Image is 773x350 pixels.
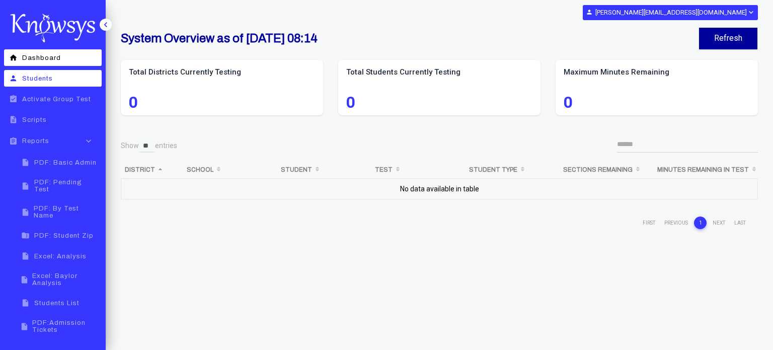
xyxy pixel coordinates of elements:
label: Maximum Minutes Remaining [564,67,750,78]
b: District [125,166,155,173]
i: insert_drive_file [19,208,31,217]
span: PDF: Student Zip [34,232,94,239]
i: insert_drive_file [19,322,30,331]
i: insert_drive_file [19,299,32,307]
b: School [187,166,213,173]
i: description [7,115,20,124]
b: Student Type [469,166,517,173]
b: Minutes Remaining in Test [657,166,749,173]
b: System Overview as of [DATE] 08:14 [121,32,318,45]
span: Students [22,75,53,82]
i: assignment [7,137,20,146]
span: Excel: Baylor Analysis [32,272,99,287]
i: insert_drive_file [19,275,30,284]
i: insert_drive_file [19,182,32,190]
td: No data available in table [121,178,758,204]
a: 1 [694,217,707,229]
label: Show entries [121,139,177,153]
b: Student [281,166,312,173]
th: School: activate to sort column ascending [183,161,277,178]
i: expand_more [747,8,754,17]
i: person [7,74,20,83]
span: 0 [564,96,750,108]
span: Reports [22,137,49,145]
select: Showentries [139,139,155,153]
th: Sections Remaining: activate to sort column ascending [559,161,653,178]
b: Test [375,166,393,173]
span: 0 [129,96,315,108]
i: person [586,9,593,16]
i: insert_drive_file [19,252,32,260]
th: Test: activate to sort column ascending [371,161,465,178]
span: Activate Group Test [22,96,91,103]
span: PDF:Admission Tickets [32,319,99,333]
th: District: activate to sort column descending [121,161,183,178]
i: folder_zip [19,231,32,240]
th: Minutes Remaining in Test: activate to sort column ascending [653,161,758,178]
i: home [7,53,20,62]
span: Scripts [22,116,47,123]
th: Student: activate to sort column ascending [277,161,371,178]
span: Excel: Analysis [34,253,87,260]
i: insert_drive_file [19,158,32,167]
span: Students List [34,300,80,307]
span: Dashboard [22,54,61,61]
i: assignment_turned_in [7,95,20,103]
i: keyboard_arrow_left [101,20,111,30]
b: Sections Remaining [563,166,633,173]
label: Total Districts Currently Testing [129,67,315,78]
label: Total Students Currently Testing [346,67,532,78]
span: PDF: Pending Test [34,179,99,193]
b: [PERSON_NAME][EMAIL_ADDRESS][DOMAIN_NAME] [595,9,747,16]
i: keyboard_arrow_down [81,136,96,146]
button: Refresh [699,28,757,49]
span: PDF: Basic Admin [34,159,97,166]
span: PDF: By Test Name [34,205,99,219]
span: 0 [346,96,532,108]
th: Student Type: activate to sort column ascending [465,161,559,178]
